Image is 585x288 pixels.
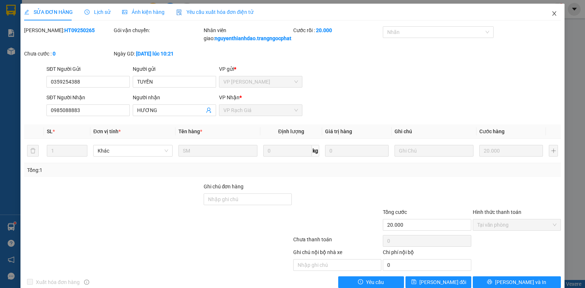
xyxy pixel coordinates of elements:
span: [PERSON_NAME] đổi [419,278,467,286]
span: exclamation-circle [358,279,363,285]
span: Yêu cầu xuất hóa đơn điện tử [176,9,253,15]
span: Địa chỉ: [56,34,117,58]
span: Khác [98,145,168,156]
span: info-circle [84,280,89,285]
div: Chi phí nội bộ [383,248,471,259]
span: [PERSON_NAME] và In [495,278,546,286]
div: Cước rồi : [293,26,381,34]
span: VP Rạch Giá [223,105,298,116]
div: SĐT Người Gửi [46,65,130,73]
button: printer[PERSON_NAME] và In [473,276,561,288]
input: VD: Bàn, Ghế [178,145,257,157]
div: Ghi chú nội bộ nhà xe [293,248,381,259]
div: Chưa thanh toán [292,235,382,248]
span: SL [47,128,53,134]
div: [PERSON_NAME]: [24,26,112,34]
button: save[PERSON_NAME] đổi [405,276,471,288]
input: 0 [325,145,389,157]
input: Nhập ghi chú [293,259,381,271]
label: Hình thức thanh toán [473,209,521,215]
div: Chưa cước : [24,50,112,58]
span: Lịch sử [84,9,110,15]
input: 0 [479,145,543,157]
span: Cước hàng [479,128,505,134]
span: Xuất hóa đơn hàng [33,278,83,286]
button: exclamation-circleYêu cầu [338,276,404,288]
span: Đơn vị tính [93,128,121,134]
span: Định lượng [278,128,304,134]
img: icon [176,9,182,15]
input: Ghi Chú [395,145,473,157]
span: Yêu cầu [366,278,384,286]
div: Gói vận chuyển: [114,26,202,34]
button: delete [27,145,39,157]
th: Ghi chú [392,124,476,139]
span: close [551,11,557,16]
div: Người gửi [133,65,216,73]
span: kg [312,145,319,157]
div: Ngày GD: [114,50,202,58]
div: Nhân viên giao: [204,26,292,42]
span: Địa chỉ: [3,26,55,50]
span: Giá trị hàng [325,128,352,134]
input: Ghi chú đơn hàng [204,193,292,205]
div: Người nhận [133,93,216,101]
label: Ghi chú đơn hàng [204,184,244,189]
span: user-add [206,107,212,113]
div: VP gửi [219,65,302,73]
div: Tổng: 1 [27,166,226,174]
span: printer [487,279,492,285]
span: clock-circle [84,9,90,15]
b: nguyenthianhdao.trangngocphat [215,35,291,41]
div: SĐT Người Nhận [46,93,130,101]
button: plus [549,145,558,157]
span: picture [122,9,127,15]
span: Ảnh kiện hàng [122,9,165,15]
span: Tổng cước [383,209,407,215]
span: VP Nhận [219,95,239,100]
b: 20.000 [316,27,332,33]
strong: NHÀ XE [PERSON_NAME] [9,3,110,14]
button: Close [544,4,565,24]
span: VP [PERSON_NAME] [56,16,108,32]
span: edit [24,9,29,15]
span: Tên hàng [178,128,202,134]
span: SỬA ĐƠN HÀNG [24,9,73,15]
b: [DATE] lúc 10:21 [136,51,174,57]
span: Tại văn phòng [477,219,556,230]
span: VP Rạch Giá [3,16,41,24]
strong: 260A, [PERSON_NAME] [PERSON_NAME] [3,26,55,50]
b: 0 [53,51,56,57]
span: Điện thoại: [3,51,54,75]
span: save [411,279,416,285]
strong: [STREET_ADDRESS] [PERSON_NAME] [56,42,117,58]
b: HT09250265 [64,27,95,33]
span: VP Hà Tiên [223,76,298,87]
